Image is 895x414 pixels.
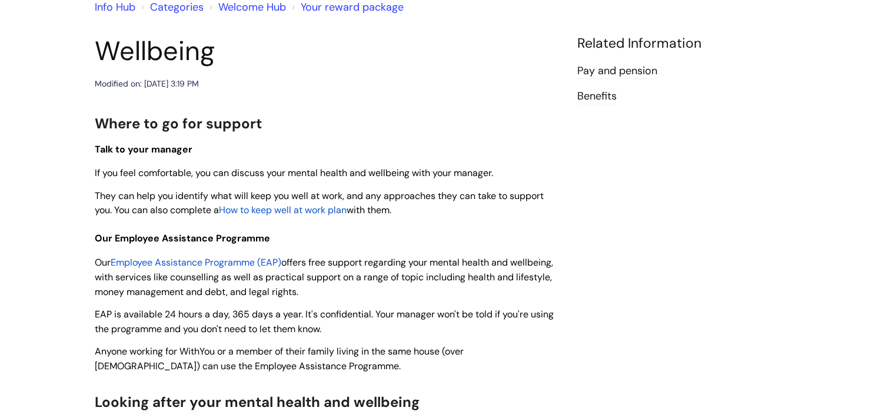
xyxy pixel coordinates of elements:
h4: Related Information [577,35,801,52]
a: Employee Assistance Programme (EAP) [111,256,281,269]
span: If you feel comfortable, you can discuss your mental health and wellbeing with your manager. [95,167,493,179]
a: How to keep well at work plan [219,204,347,216]
span: Looking after your mental health and wellbeing [95,393,420,411]
span: Talk to your manager [95,143,192,155]
span: offers free support regarding your mental health and wellbeing, with services like counselling as... [95,256,553,298]
a: Pay and pension [577,64,657,79]
span: Anyone working for WithYou or a member of their family living in the same house (over [DEMOGRAPHI... [95,345,464,372]
span: with them. [347,204,391,216]
span: Our [95,256,111,269]
span: Our Employee Assistance Programme [95,232,270,244]
a: Benefits [577,89,617,104]
span: Where to go for support [95,114,262,133]
div: Modified on: [DATE] 3:19 PM [95,77,199,91]
h1: Wellbeing [95,35,560,67]
span: EAP is available 24 hours a day, 365 days a year. It's confidential. Your manager won't be told i... [95,308,554,335]
span: They can help you identify what will keep you well at work, and any approaches they can take to s... [95,190,544,217]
